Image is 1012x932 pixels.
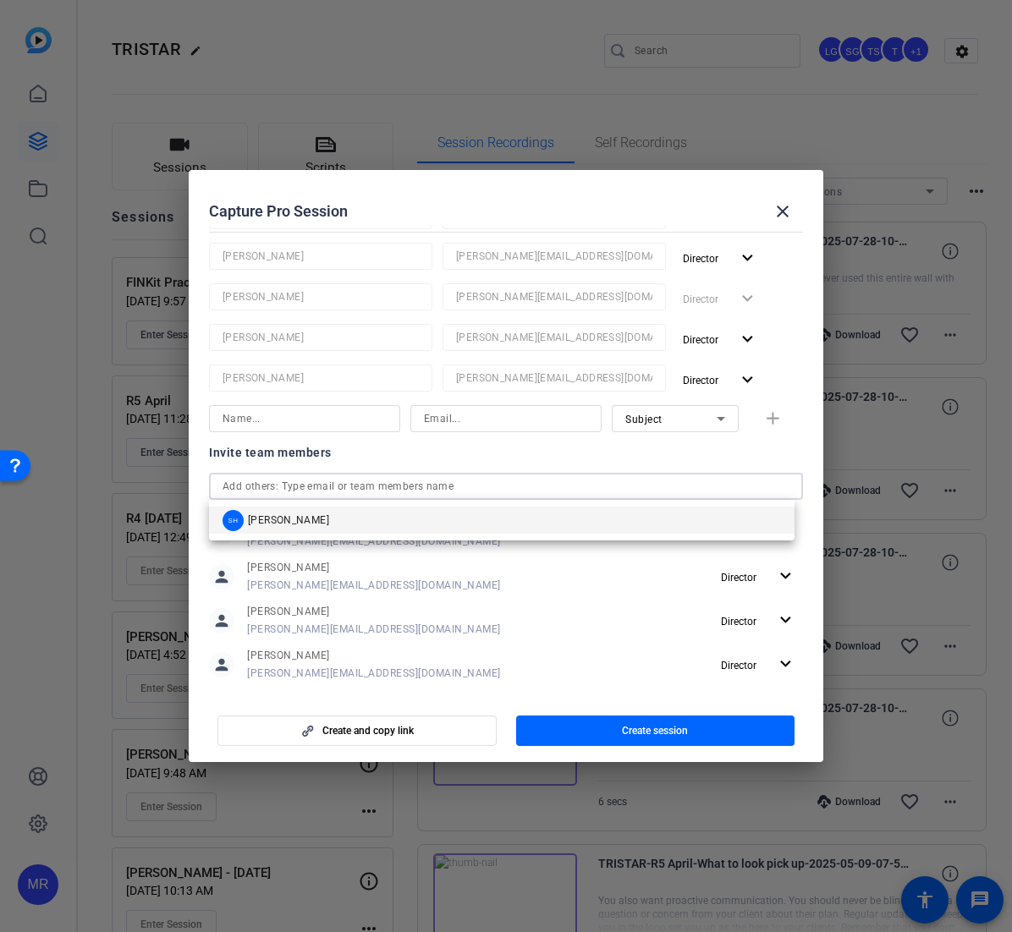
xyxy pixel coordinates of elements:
[247,561,501,574] span: [PERSON_NAME]
[456,246,652,266] input: Email...
[247,535,501,548] span: [PERSON_NAME][EMAIL_ADDRESS][DOMAIN_NAME]
[247,605,501,618] span: [PERSON_NAME]
[223,510,244,531] div: SH
[773,201,793,222] mat-icon: close
[209,442,803,463] div: Invite team members
[714,518,803,548] button: Director
[223,476,789,496] input: Add others: Type email or team members name
[456,368,652,388] input: Email...
[737,248,758,269] mat-icon: expand_more
[683,334,718,346] span: Director
[322,724,414,737] span: Create and copy link
[714,562,803,592] button: Director
[456,287,652,307] input: Email...
[248,513,329,527] span: [PERSON_NAME]
[223,408,387,429] input: Name...
[676,202,765,233] button: Director
[775,610,796,631] mat-icon: expand_more
[209,564,234,589] mat-icon: person
[676,324,765,354] button: Director
[209,608,234,633] mat-icon: person
[721,616,756,628] span: Director
[223,327,419,348] input: Name...
[247,693,501,706] span: [PERSON_NAME]
[622,724,688,737] span: Create session
[737,370,758,391] mat-icon: expand_more
[676,365,765,395] button: Director
[737,329,758,350] mat-icon: expand_more
[625,414,663,425] span: Subject
[721,660,756,672] span: Director
[456,327,652,348] input: Email...
[247,649,501,662] span: [PERSON_NAME]
[217,715,497,746] button: Create and copy link
[775,654,796,675] mat-icon: expand_more
[247,666,501,680] span: [PERSON_NAME][EMAIL_ADDRESS][DOMAIN_NAME]
[209,652,234,677] mat-icon: person
[775,566,796,587] mat-icon: expand_more
[721,572,756,584] span: Director
[714,606,803,636] button: Director
[516,715,795,746] button: Create session
[223,287,419,307] input: Name...
[247,622,501,636] span: [PERSON_NAME][EMAIL_ADDRESS][DOMAIN_NAME]
[676,243,765,273] button: Director
[247,578,501,592] span: [PERSON_NAME][EMAIL_ADDRESS][DOMAIN_NAME]
[683,375,718,387] span: Director
[424,408,588,429] input: Email...
[223,368,419,388] input: Name...
[223,246,419,266] input: Name...
[714,650,803,680] button: Director
[683,253,718,265] span: Director
[714,694,803,724] button: Director
[209,191,803,232] div: Capture Pro Session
